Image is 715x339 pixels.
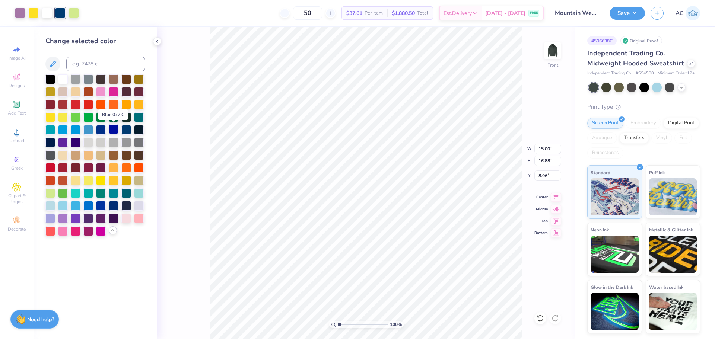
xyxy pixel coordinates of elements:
[676,6,700,20] a: AG
[663,118,699,129] div: Digital Print
[98,109,128,120] div: Blue 072 C
[534,195,548,200] span: Center
[534,207,548,212] span: Middle
[365,9,383,17] span: Per Item
[547,62,558,68] div: Front
[66,57,145,71] input: e.g. 7428 c
[619,132,649,144] div: Transfers
[4,193,30,205] span: Clipart & logos
[649,293,697,330] img: Water based Ink
[587,103,700,111] div: Print Type
[587,36,617,45] div: # 506638C
[534,218,548,224] span: Top
[591,226,609,234] span: Neon Ink
[392,9,415,17] span: $1,880.50
[649,178,697,215] img: Puff Ink
[9,138,24,144] span: Upload
[686,6,700,20] img: Aljosh Eyron Garcia
[417,9,428,17] span: Total
[649,283,683,291] span: Water based Ink
[651,132,672,144] div: Vinyl
[649,226,693,234] span: Metallic & Glitter Ink
[390,321,402,328] span: 100 %
[587,118,623,129] div: Screen Print
[549,6,604,20] input: Untitled Design
[649,236,697,273] img: Metallic & Glitter Ink
[485,9,525,17] span: [DATE] - [DATE]
[591,283,633,291] span: Glow in the Dark Ink
[591,293,639,330] img: Glow in the Dark Ink
[534,230,548,236] span: Bottom
[649,169,665,176] span: Puff Ink
[676,9,684,17] span: AG
[591,178,639,215] img: Standard
[9,83,25,89] span: Designs
[620,36,662,45] div: Original Proof
[626,118,661,129] div: Embroidery
[530,10,538,16] span: FREE
[8,226,26,232] span: Decorate
[636,70,654,77] span: # SS4500
[545,43,560,58] img: Front
[11,165,23,171] span: Greek
[45,36,145,46] div: Change selected color
[587,70,632,77] span: Independent Trading Co.
[587,147,623,159] div: Rhinestones
[8,110,26,116] span: Add Text
[346,9,362,17] span: $37.61
[587,49,684,68] span: Independent Trading Co. Midweight Hooded Sweatshirt
[587,132,617,144] div: Applique
[27,316,54,323] strong: Need help?
[591,169,610,176] span: Standard
[674,132,692,144] div: Foil
[293,6,322,20] input: – –
[8,55,26,61] span: Image AI
[444,9,472,17] span: Est. Delivery
[610,7,645,20] button: Save
[591,236,639,273] img: Neon Ink
[658,70,695,77] span: Minimum Order: 12 +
